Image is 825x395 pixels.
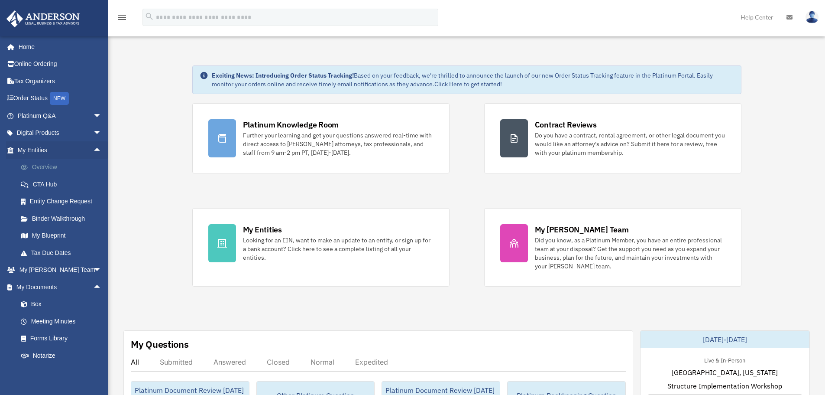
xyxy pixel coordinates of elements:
[117,15,127,23] a: menu
[131,358,139,366] div: All
[131,338,189,351] div: My Questions
[93,141,110,159] span: arrow_drop_up
[4,10,82,27] img: Anderson Advisors Platinum Portal
[93,364,110,382] span: arrow_drop_down
[641,331,809,348] div: [DATE]-[DATE]
[212,72,354,79] strong: Exciting News: Introducing Order Status Tracking!
[117,12,127,23] i: menu
[214,358,246,366] div: Answered
[192,103,450,173] a: Platinum Knowledge Room Further your learning and get your questions answered real-time with dire...
[243,224,282,235] div: My Entities
[93,124,110,142] span: arrow_drop_down
[12,313,115,330] a: Meeting Minutes
[6,364,115,382] a: Online Learningarrow_drop_down
[93,107,110,125] span: arrow_drop_down
[535,224,629,235] div: My [PERSON_NAME] Team
[12,296,115,313] a: Box
[355,358,388,366] div: Expedited
[535,131,725,157] div: Do you have a contract, rental agreement, or other legal document you would like an attorney's ad...
[672,367,778,378] span: [GEOGRAPHIC_DATA], [US_STATE]
[12,244,115,261] a: Tax Due Dates
[12,176,115,193] a: CTA Hub
[6,38,110,55] a: Home
[160,358,193,366] div: Submitted
[93,261,110,279] span: arrow_drop_down
[12,193,115,210] a: Entity Change Request
[50,92,69,105] div: NEW
[484,208,741,287] a: My [PERSON_NAME] Team Did you know, as a Platinum Member, you have an entire professional team at...
[535,119,597,130] div: Contract Reviews
[145,12,154,21] i: search
[243,131,434,157] div: Further your learning and get your questions answered real-time with direct access to [PERSON_NAM...
[667,381,782,391] span: Structure Implementation Workshop
[243,119,339,130] div: Platinum Knowledge Room
[6,90,115,108] a: Order StatusNEW
[12,227,115,245] a: My Blueprint
[212,71,734,88] div: Based on your feedback, we're thrilled to announce the launch of our new Order Status Tracking fe...
[243,236,434,262] div: Looking for an EIN, want to make an update to an entity, or sign up for a bank account? Click her...
[12,347,115,364] a: Notarize
[484,103,741,173] a: Contract Reviews Do you have a contract, rental agreement, or other legal document you would like...
[6,107,115,124] a: Platinum Q&Aarrow_drop_down
[12,330,115,347] a: Forms Library
[93,278,110,296] span: arrow_drop_up
[697,355,752,364] div: Live & In-Person
[192,208,450,287] a: My Entities Looking for an EIN, want to make an update to an entity, or sign up for a bank accoun...
[434,80,502,88] a: Click Here to get started!
[6,141,115,159] a: My Entitiesarrow_drop_up
[806,11,819,23] img: User Pic
[535,236,725,271] div: Did you know, as a Platinum Member, you have an entire professional team at your disposal? Get th...
[6,55,115,73] a: Online Ordering
[12,210,115,227] a: Binder Walkthrough
[6,124,115,142] a: Digital Productsarrow_drop_down
[6,278,115,296] a: My Documentsarrow_drop_up
[267,358,290,366] div: Closed
[6,72,115,90] a: Tax Organizers
[12,159,115,176] a: Overview
[6,261,115,279] a: My [PERSON_NAME] Teamarrow_drop_down
[311,358,334,366] div: Normal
